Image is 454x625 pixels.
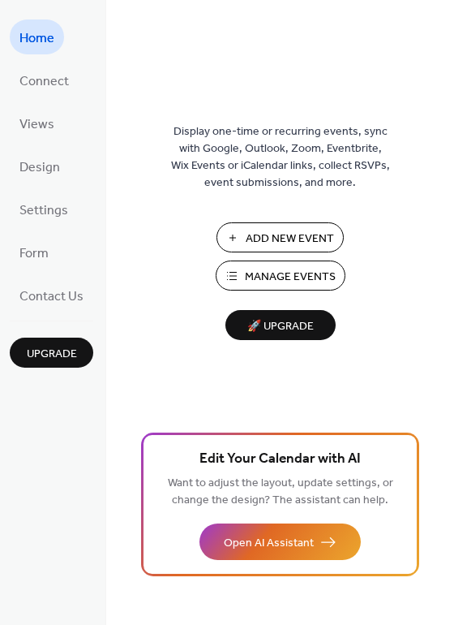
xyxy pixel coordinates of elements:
[19,155,60,180] span: Design
[216,222,344,252] button: Add New Event
[168,472,393,511] span: Want to adjust the layout, update settings, or change the design? The assistant can help.
[245,269,336,286] span: Manage Events
[10,106,64,140] a: Views
[19,198,68,223] span: Settings
[19,241,49,266] span: Form
[27,346,77,363] span: Upgrade
[225,310,336,340] button: 🚀 Upgrade
[19,69,69,94] span: Connect
[10,278,93,312] a: Contact Us
[235,316,326,338] span: 🚀 Upgrade
[19,112,54,137] span: Views
[199,524,361,560] button: Open AI Assistant
[216,261,345,291] button: Manage Events
[10,338,93,368] button: Upgrade
[19,26,54,51] span: Home
[171,123,390,192] span: Display one-time or recurring events, sync with Google, Outlook, Zoom, Eventbrite, Wix Events or ...
[10,19,64,54] a: Home
[19,284,84,309] span: Contact Us
[10,62,79,97] a: Connect
[224,535,314,552] span: Open AI Assistant
[246,231,334,248] span: Add New Event
[199,448,361,471] span: Edit Your Calendar with AI
[10,149,70,183] a: Design
[10,192,78,226] a: Settings
[10,235,58,269] a: Form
